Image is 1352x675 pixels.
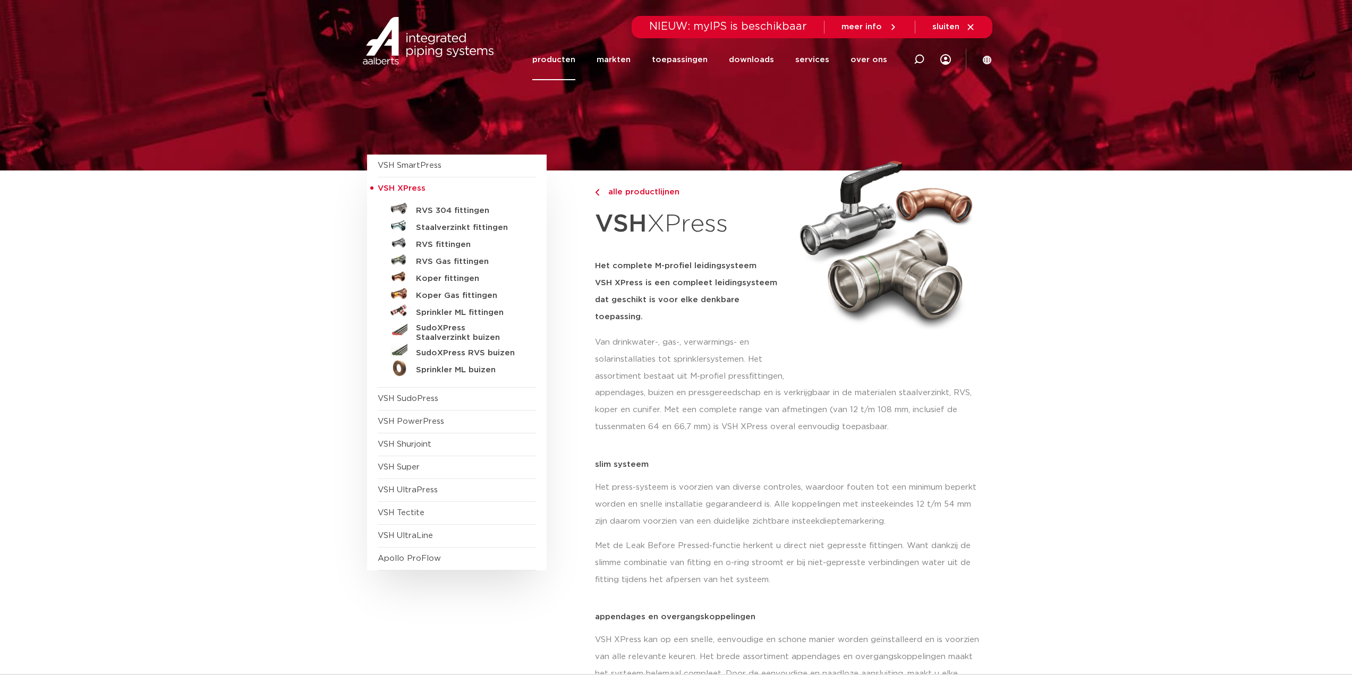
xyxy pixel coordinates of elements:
[378,463,420,471] a: VSH Super
[652,39,708,80] a: toepassingen
[416,348,521,358] h5: SudoXPress RVS buizen
[378,200,536,217] a: RVS 304 fittingen
[416,206,521,216] h5: RVS 304 fittingen
[378,440,431,448] a: VSH Shurjoint
[378,161,441,169] a: VSH SmartPress
[532,39,887,80] nav: Menu
[378,395,438,403] a: VSH SudoPress
[416,240,521,250] h5: RVS fittingen
[595,334,787,385] p: Van drinkwater-, gas-, verwarmings- en solarinstallaties tot sprinklersystemen. Het assortiment b...
[597,39,631,80] a: markten
[378,509,424,517] a: VSH Tectite
[595,385,985,435] p: appendages, buizen en pressgereedschap en is verkrijgbaar in de materialen staalverzinkt, RVS, ko...
[378,319,536,343] a: SudoXPress Staalverzinkt buizen
[378,251,536,268] a: RVS Gas fittingen
[416,257,521,267] h5: RVS Gas fittingen
[378,486,438,494] a: VSH UltraPress
[851,39,887,80] a: over ons
[378,554,441,562] a: Apollo ProFlow
[532,39,575,80] a: producten
[595,258,787,326] h5: Het complete M-profiel leidingsysteem VSH XPress is een compleet leidingsysteem dat geschikt is v...
[595,189,599,196] img: chevron-right.svg
[416,291,521,301] h5: Koper Gas fittingen
[416,365,521,375] h5: Sprinkler ML buizen
[795,39,829,80] a: services
[649,21,807,32] span: NIEUW: myIPS is beschikbaar
[416,223,521,233] h5: Staalverzinkt fittingen
[378,532,433,540] a: VSH UltraLine
[595,212,647,236] strong: VSH
[378,217,536,234] a: Staalverzinkt fittingen
[378,234,536,251] a: RVS fittingen
[841,22,898,32] a: meer info
[729,39,774,80] a: downloads
[932,23,959,31] span: sluiten
[416,274,521,284] h5: Koper fittingen
[595,613,985,621] p: appendages en overgangskoppelingen
[595,479,985,530] p: Het press-systeem is voorzien van diverse controles, waardoor fouten tot een minimum beperkt word...
[932,22,975,32] a: sluiten
[378,285,536,302] a: Koper Gas fittingen
[602,188,679,196] span: alle productlijnen
[416,308,521,318] h5: Sprinkler ML fittingen
[378,268,536,285] a: Koper fittingen
[378,343,536,360] a: SudoXPress RVS buizen
[595,186,787,199] a: alle productlijnen
[378,302,536,319] a: Sprinkler ML fittingen
[378,360,536,377] a: Sprinkler ML buizen
[378,184,426,192] span: VSH XPress
[378,417,444,425] a: VSH PowerPress
[416,323,521,343] h5: SudoXPress Staalverzinkt buizen
[595,460,985,468] p: slim systeem
[595,204,787,245] h1: XPress
[595,537,985,588] p: Met de Leak Before Pressed-functie herkent u direct niet gepresste fittingen. Want dankzij de sli...
[841,23,882,31] span: meer info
